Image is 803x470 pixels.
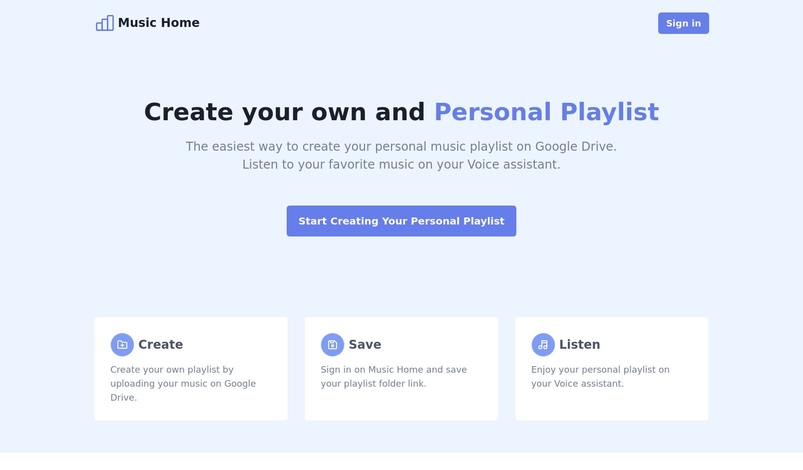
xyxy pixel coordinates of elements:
span: Personal Playlist [434,98,659,126]
div: Sign in on Music Home and save your playlist folder link. [321,363,482,391]
div: Listen [559,336,601,354]
div: Create your own playlist by uploading your music on Google Drive. [110,363,272,405]
div: Enjoy your personal playlist on your Voice assistant. [531,363,693,391]
div: Save [349,336,381,354]
div: Create [138,336,183,354]
a: Music Home [94,12,200,34]
div: The easiest way to create your personal music playlist on Google Drive. Listen to your favorite m... [94,138,709,174]
button: Sign in [658,12,709,34]
h1: Create your own and [94,94,709,130]
button: Start Creating Your Personal Playlist [287,206,517,236]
